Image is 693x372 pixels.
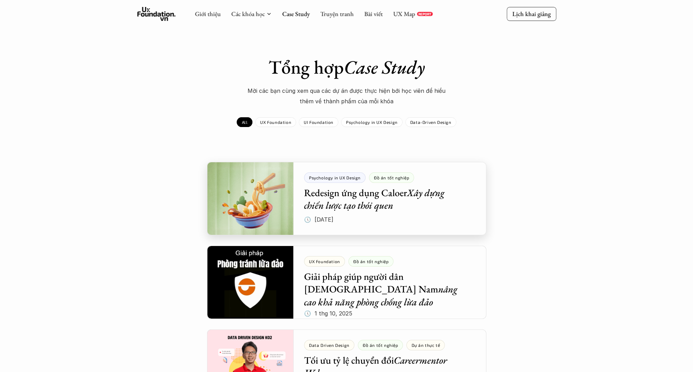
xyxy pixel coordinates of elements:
[231,10,265,18] a: Các khóa học
[304,120,333,125] p: UI Foundation
[320,10,354,18] a: Truyện tranh
[195,10,221,18] a: Giới thiệu
[410,120,451,125] p: Data-Driven Design
[255,117,296,127] a: UX Foundation
[344,55,425,79] em: Case Study
[242,85,451,107] p: Mời các bạn cùng xem qua các dự án được thực hiện bới học viên để hiểu thêm về thành phẩm của mỗi...
[207,162,486,235] a: Psychology in UX DesignĐồ án tốt nghiệpRedesign ứng dụng CaloerXây dựng chiến lược tạo thói quen🕔...
[341,117,403,127] a: Psychology in UX Design
[282,10,310,18] a: Case Study
[405,117,456,127] a: Data-Driven Design
[418,12,431,16] p: REPORT
[512,10,551,18] p: Lịch khai giảng
[207,246,486,319] a: UX FoundationĐồ án tốt nghiệpGiải pháp giúp người dân [DEMOGRAPHIC_DATA] Namnâng cao khả năng phò...
[224,56,469,79] h1: Tổng hợp
[393,10,415,18] a: UX Map
[260,120,291,125] p: UX Foundation
[364,10,383,18] a: Bài viết
[417,12,433,16] a: REPORT
[299,117,338,127] a: UI Foundation
[346,120,398,125] p: Psychology in UX Design
[242,120,248,125] p: All
[507,7,556,21] a: Lịch khai giảng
